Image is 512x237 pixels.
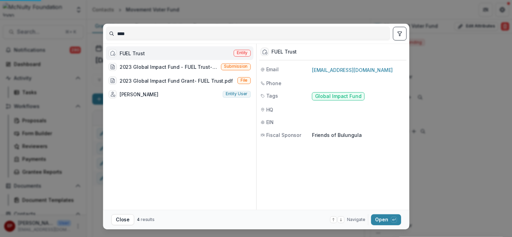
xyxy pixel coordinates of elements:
span: HQ [266,106,273,113]
button: Open [371,214,401,225]
div: 2023 Global Impact Fund - FUEL Trust-12/15/2023-03/30/2025 [119,63,218,71]
span: 4 [137,217,139,222]
span: Phone [266,80,281,87]
span: Fiscal Sponsor [266,131,301,139]
div: FUEL Trust [119,50,145,57]
span: EIN [266,119,274,126]
span: results [140,217,154,222]
button: toggle filters [393,27,406,40]
div: FUEL Trust [271,49,297,55]
div: [PERSON_NAME] [119,91,158,98]
span: File [240,78,248,83]
span: Tags [266,92,278,99]
button: Close [111,214,134,225]
span: Entity user [226,92,248,97]
span: Navigate [347,216,365,223]
span: Email [266,66,278,73]
a: [EMAIL_ADDRESS][DOMAIN_NAME] [312,67,393,73]
span: Entity [236,50,248,55]
p: Friends of Bulungula [312,131,405,139]
span: Global Impact Fund [315,93,361,99]
div: 2023 Global Impact Fund Grant- FUEL Trust.pdf [119,77,233,84]
span: Submission [224,64,248,69]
